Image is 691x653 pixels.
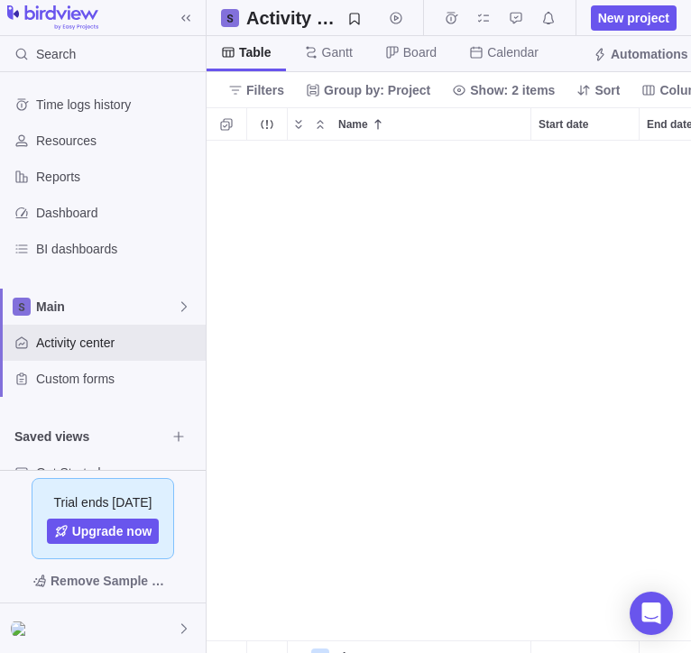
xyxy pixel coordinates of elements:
[246,81,284,99] span: Filters
[288,112,309,137] span: Expand
[598,9,669,27] span: New project
[54,493,152,511] span: Trial ends [DATE]
[11,621,32,636] img: Show
[471,5,496,31] span: My assignments
[247,608,288,641] div: Trouble indication
[536,14,561,28] a: Notifications
[299,78,438,103] span: Group by: Project
[591,5,677,31] span: New project
[239,43,272,61] span: Table
[309,112,331,137] span: Collapse
[51,570,173,592] span: Remove Sample Data
[36,370,198,388] span: Custom forms
[503,5,529,31] span: Approval requests
[207,141,691,653] div: grid
[470,81,555,99] span: Show: 2 items
[36,464,198,482] span: Get Started
[569,78,627,103] span: Sort
[36,45,76,63] span: Search
[36,204,198,222] span: Dashboard
[331,108,530,140] div: Name
[239,5,369,31] span: Save your current layout and filters as a View
[47,519,160,544] a: Upgrade now
[438,14,464,28] a: Time logs
[246,5,340,31] h2: Activity center
[7,5,98,31] img: logo
[338,115,368,133] span: Name
[36,132,198,150] span: Resources
[630,592,673,635] div: Open Intercom Messenger
[214,112,239,137] span: Selection mode
[221,78,291,103] span: Filters
[503,14,529,28] a: Approval requests
[322,43,353,61] span: Gantt
[445,78,562,103] span: Show: 2 items
[288,608,531,641] div: Name
[324,81,430,99] span: Group by: Project
[14,428,166,446] span: Saved views
[471,14,496,28] a: My assignments
[611,45,688,63] span: Automations
[403,43,437,61] span: Board
[539,115,588,133] span: Start date
[14,566,191,595] span: Remove Sample Data
[531,608,640,641] div: Start date
[166,424,191,449] span: Browse views
[36,168,198,186] span: Reports
[594,81,620,99] span: Sort
[383,5,409,31] span: Start timer
[536,5,561,31] span: Notifications
[36,96,198,114] span: Time logs history
[36,334,198,352] span: Activity center
[487,43,539,61] span: Calendar
[36,298,177,316] span: Main
[531,108,639,140] div: Start date
[11,618,32,639] div: <h1>xss</h1>
[36,240,198,258] span: BI dashboards
[72,522,152,540] span: Upgrade now
[438,5,464,31] span: Time logs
